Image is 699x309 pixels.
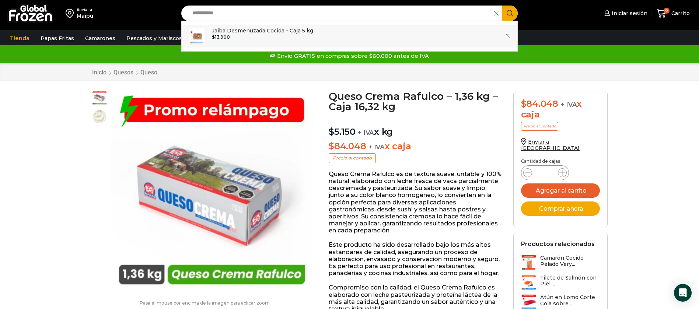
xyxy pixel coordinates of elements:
[521,240,595,247] h2: Productos relacionados
[521,122,558,131] p: Precio al contado
[521,183,600,198] button: Agregar al carrito
[521,275,600,291] a: Filete de Salmón con Piel,...
[329,119,502,137] p: x kg
[602,6,647,21] a: Iniciar sesión
[670,10,690,17] span: Carrito
[521,159,600,164] p: Cantidad de cajas
[540,255,600,267] h3: Camarón Cocido Pelado Very...
[92,90,107,105] span: relampago queso crema rafulco
[329,141,502,152] p: x caja
[92,109,107,124] span: queso-crema
[329,126,356,137] bdi: 5.150
[521,255,600,271] a: Camarón Cocido Pelado Very...
[610,10,647,17] span: Iniciar sesión
[77,7,93,12] div: Enviar a
[674,284,692,302] div: Open Intercom Messenger
[113,69,134,76] a: Quesos
[329,171,502,234] p: Queso Crema Rafulco es de textura suave, untable y 100% natural, elaborado con leche fresca de va...
[123,31,186,45] a: Pescados y Mariscos
[329,91,502,112] h1: Queso Crema Rafulco – 1,36 kg – Caja 16,32 kg
[212,27,313,35] p: Jaiba Desmenuzada Cocida - Caja 5 kg
[329,141,334,151] span: $
[212,34,215,40] span: $
[521,98,527,109] span: $
[538,168,552,178] input: Product quantity
[66,7,77,20] img: address-field-icon.svg
[92,69,107,76] a: Inicio
[561,101,577,108] span: + IVA
[540,294,600,307] h3: Atún en Lomo Corte Cola sobre...
[140,69,158,76] a: Queso
[212,34,230,40] bdi: 13.900
[329,241,502,277] p: Este producto ha sido desarrollado bajo los más altos estándares de calidad, asegurando un proces...
[182,25,518,48] a: Jaiba Desmenuzada Cocida - Caja 5 kg $13.900
[521,138,580,151] a: Enviar a [GEOGRAPHIC_DATA]
[502,6,518,21] button: Search button
[655,5,692,22] a: 0 Carrito
[92,301,318,306] p: Pasa el mouse por encima de la imagen para aplicar zoom
[37,31,78,45] a: Papas Fritas
[664,8,670,14] span: 0
[329,141,366,151] bdi: 84.048
[368,143,385,151] span: + IVA
[92,69,158,76] nav: Breadcrumb
[540,275,600,287] h3: Filete de Salmón con Piel,...
[521,201,600,216] button: Comprar ahora
[521,99,600,120] div: x caja
[358,129,374,136] span: + IVA
[329,126,334,137] span: $
[329,153,376,163] p: Precio al contado
[81,31,119,45] a: Camarones
[521,98,558,109] bdi: 84.048
[6,31,33,45] a: Tienda
[77,12,93,20] div: Maipú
